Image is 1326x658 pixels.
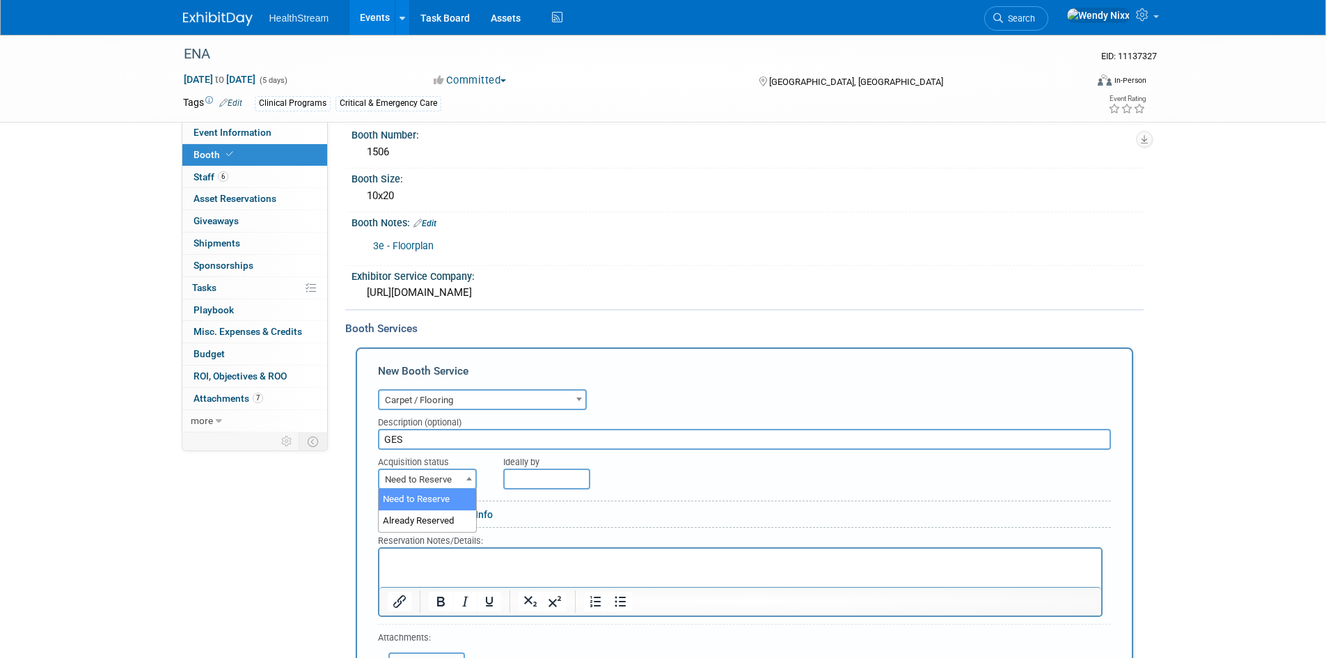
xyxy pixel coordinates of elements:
[182,366,327,387] a: ROI, Objectives & ROO
[219,98,242,108] a: Edit
[213,74,226,85] span: to
[388,592,411,611] button: Insert/edit link
[1098,75,1112,86] img: Format-Inperson.png
[182,122,327,143] a: Event Information
[194,149,236,160] span: Booth
[191,415,213,426] span: more
[182,299,327,321] a: Playbook
[299,432,327,451] td: Toggle Event Tabs
[275,432,299,451] td: Personalize Event Tab Strip
[182,410,327,432] a: more
[378,389,587,410] span: Carpet / Flooring
[519,592,542,611] button: Subscript
[183,73,256,86] span: [DATE] [DATE]
[183,12,253,26] img: ExhibitDay
[194,348,225,359] span: Budget
[194,326,302,337] span: Misc. Expenses & Credits
[362,282,1133,304] div: [URL][DOMAIN_NAME]
[194,260,253,271] span: Sponsorships
[182,188,327,210] a: Asset Reservations
[218,171,228,182] span: 6
[352,169,1144,186] div: Booth Size:
[194,237,240,249] span: Shipments
[352,125,1144,142] div: Booth Number:
[378,533,1103,547] div: Reservation Notes/Details:
[378,450,483,469] div: Acquisition status
[379,470,475,489] span: Need to Reserve
[255,96,331,111] div: Clinical Programs
[183,95,242,111] td: Tags
[543,592,567,611] button: Superscript
[194,215,239,226] span: Giveaways
[194,304,234,315] span: Playbook
[1003,13,1035,24] span: Search
[226,150,233,158] i: Booth reservation complete
[194,127,271,138] span: Event Information
[378,632,465,648] div: Attachments:
[373,240,434,252] a: 3e - Floorplan
[269,13,329,24] span: HealthStream
[378,469,477,489] span: Need to Reserve
[182,233,327,254] a: Shipments
[1108,95,1146,102] div: Event Rating
[769,77,943,87] span: [GEOGRAPHIC_DATA], [GEOGRAPHIC_DATA]
[182,343,327,365] a: Budget
[182,166,327,188] a: Staff6
[345,321,1144,336] div: Booth Services
[453,592,477,611] button: Italic
[584,592,608,611] button: Numbered list
[429,592,452,611] button: Bold
[984,6,1048,31] a: Search
[258,76,287,85] span: (5 days)
[194,171,228,182] span: Staff
[429,73,512,88] button: Committed
[182,144,327,166] a: Booth
[352,212,1144,230] div: Booth Notes:
[477,592,501,611] button: Underline
[1066,8,1130,23] img: Wendy Nixx
[362,185,1133,207] div: 10x20
[378,363,1111,386] div: New Booth Service
[182,388,327,409] a: Attachments7
[192,282,216,293] span: Tasks
[413,219,436,228] a: Edit
[253,393,263,403] span: 7
[182,210,327,232] a: Giveaways
[182,321,327,343] a: Misc. Expenses & Credits
[194,193,276,204] span: Asset Reservations
[379,549,1101,587] iframe: Rich Text Area
[1004,72,1147,93] div: Event Format
[378,410,1111,429] div: Description (optional)
[379,489,476,510] li: Need to Reserve
[336,96,441,111] div: Critical & Emergency Care
[352,266,1144,283] div: Exhibitor Service Company:
[1101,51,1157,61] span: Event ID: 11137327
[379,391,585,410] span: Carpet / Flooring
[182,277,327,299] a: Tasks
[194,370,287,382] span: ROI, Objectives & ROO
[379,510,476,532] li: Already Reserved
[182,255,327,276] a: Sponsorships
[362,141,1133,163] div: 1506
[503,450,1048,469] div: Ideally by
[608,592,632,611] button: Bullet list
[1114,75,1146,86] div: In-Person
[194,393,263,404] span: Attachments
[179,42,1065,67] div: ENA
